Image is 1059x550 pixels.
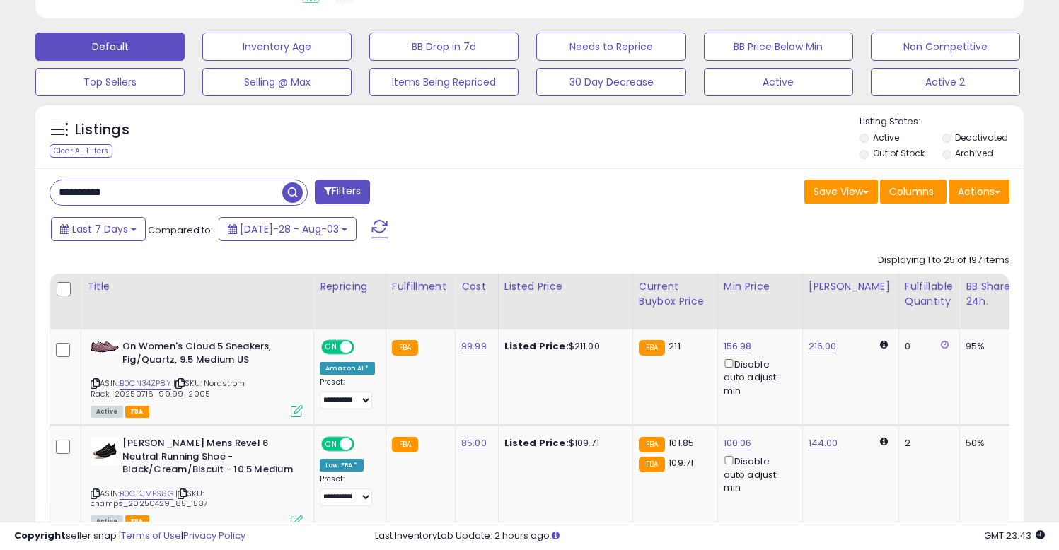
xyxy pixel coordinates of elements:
[392,437,418,452] small: FBA
[315,180,370,204] button: Filters
[323,341,340,353] span: ON
[320,279,380,294] div: Repricing
[966,340,1012,353] div: 95%
[323,438,340,450] span: ON
[504,279,627,294] div: Listed Price
[809,339,837,353] a: 216.00
[949,180,1009,204] button: Actions
[50,144,112,158] div: Clear All Filters
[35,68,185,96] button: Top Sellers
[202,33,352,61] button: Inventory Age
[905,279,954,309] div: Fulfillable Quantity
[91,406,123,418] span: All listings currently available for purchase on Amazon
[183,529,245,542] a: Privacy Policy
[955,131,1008,144] label: Deactivated
[905,340,949,353] div: 0
[804,180,878,204] button: Save View
[724,356,792,397] div: Disable auto adjust min
[375,529,1045,543] div: Last InventoryLab Update: 2 hours ago.
[320,459,364,472] div: Low. FBA *
[724,339,752,353] a: 156.98
[320,378,375,409] div: Preset:
[91,340,303,416] div: ASIN:
[704,68,853,96] button: Active
[639,279,712,309] div: Current Buybox Price
[369,33,519,61] button: BB Drop in 7d
[14,529,66,542] strong: Copyright
[148,223,213,237] span: Compared to:
[75,120,129,140] h5: Listings
[504,340,622,353] div: $211.00
[91,437,303,526] div: ASIN:
[369,68,519,96] button: Items Being Repriced
[639,437,665,452] small: FBA
[878,254,1009,267] div: Displaying 1 to 25 of 197 items
[669,436,694,450] span: 101.85
[35,33,185,61] button: Default
[724,279,797,294] div: Min Price
[809,436,838,450] a: 144.00
[121,529,181,542] a: Terms of Use
[122,340,294,370] b: On Women's Cloud 5 Sneakers, Fig/Quartz, 9.5 Medium US
[724,436,752,450] a: 100.06
[120,378,171,390] a: B0CN34ZP8Y
[873,147,925,159] label: Out of Stock
[320,474,375,506] div: Preset:
[724,453,792,494] div: Disable auto adjust min
[704,33,853,61] button: BB Price Below Min
[889,185,934,199] span: Columns
[504,339,569,353] b: Listed Price:
[880,180,947,204] button: Columns
[219,217,357,241] button: [DATE]-28 - Aug-03
[91,488,208,509] span: | SKU: champs_20250429_85_1537
[120,488,173,500] a: B0CDJMFS8G
[87,279,308,294] div: Title
[202,68,352,96] button: Selling @ Max
[392,279,449,294] div: Fulfillment
[504,436,569,450] b: Listed Price:
[320,362,375,375] div: Amazon AI *
[504,437,622,450] div: $109.71
[871,68,1020,96] button: Active 2
[122,437,294,480] b: [PERSON_NAME] Mens Revel 6 Neutral Running Shoe - Black/Cream/Biscuit - 10.5 Medium
[905,437,949,450] div: 2
[966,437,1012,450] div: 50%
[352,438,375,450] span: OFF
[966,279,1017,309] div: BB Share 24h.
[125,406,149,418] span: FBA
[91,378,245,399] span: | SKU: Nordstrom Rack_20250716_99.99_2005
[461,279,492,294] div: Cost
[639,457,665,472] small: FBA
[984,529,1045,542] span: 2025-08-11 23:43 GMT
[809,279,893,294] div: [PERSON_NAME]
[461,339,487,353] a: 99.99
[352,341,375,353] span: OFF
[955,147,993,159] label: Archived
[536,68,685,96] button: 30 Day Decrease
[240,222,339,236] span: [DATE]-28 - Aug-03
[461,436,487,450] a: 85.00
[669,456,693,469] span: 109.71
[51,217,146,241] button: Last 7 Days
[669,339,680,353] span: 211
[392,340,418,356] small: FBA
[639,340,665,356] small: FBA
[72,222,128,236] span: Last 7 Days
[536,33,685,61] button: Needs to Reprice
[873,131,899,144] label: Active
[14,529,245,543] div: seller snap | |
[871,33,1020,61] button: Non Competitive
[91,341,119,353] img: 517ZTkZXdvL._SL40_.jpg
[91,437,119,465] img: 41abSVvgfRL._SL40_.jpg
[860,115,1024,129] p: Listing States:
